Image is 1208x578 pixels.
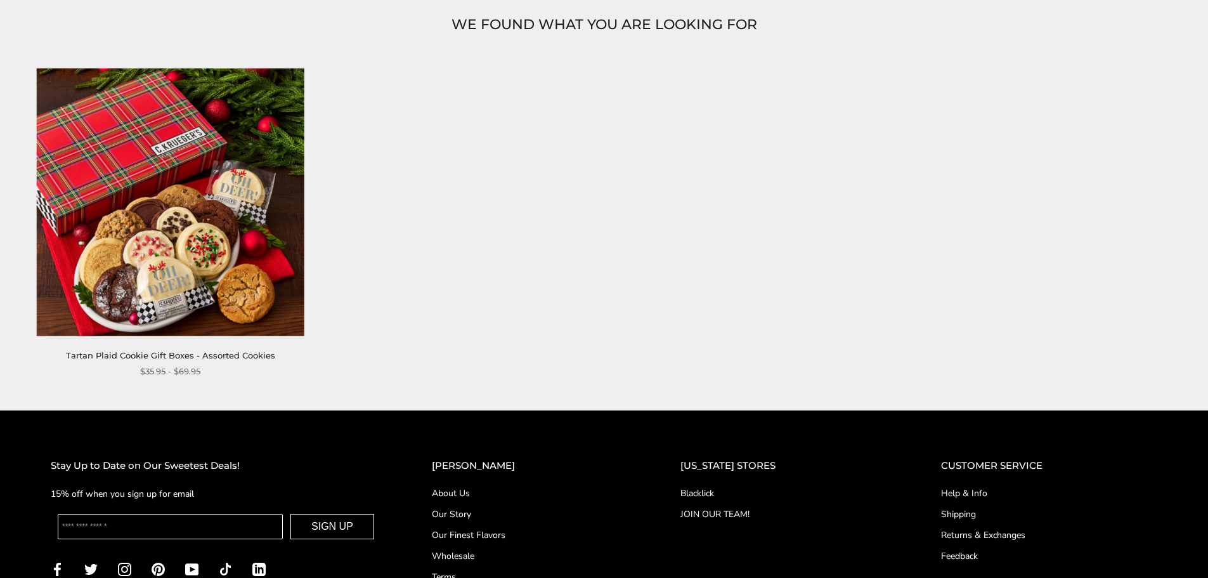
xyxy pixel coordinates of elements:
a: Shipping [941,508,1157,521]
a: TikTok [219,562,232,576]
p: 15% off when you sign up for email [51,487,381,501]
a: Tartan Plaid Cookie Gift Boxes - Assorted Cookies [66,350,275,360]
button: SIGN UP [290,514,374,539]
h2: [US_STATE] STORES [680,458,890,474]
a: LinkedIn [252,562,266,576]
img: Tartan Plaid Cookie Gift Boxes - Assorted Cookies [37,68,304,336]
a: Our Story [432,508,630,521]
a: Wholesale [432,549,630,563]
iframe: Sign Up via Text for Offers [10,530,131,568]
a: Twitter [84,562,98,576]
a: Feedback [941,549,1157,563]
a: YouTube [185,562,198,576]
a: Returns & Exchanges [941,529,1157,542]
a: Help & Info [941,487,1157,500]
a: JOIN OUR TEAM! [680,508,890,521]
input: Enter your email [58,514,283,539]
a: Blacklick [680,487,890,500]
a: Facebook [51,562,64,576]
h1: WE FOUND WHAT YOU ARE LOOKING FOR [51,13,1157,36]
a: About Us [432,487,630,500]
span: $35.95 - $69.95 [140,365,200,378]
a: Our Finest Flavors [432,529,630,542]
h2: [PERSON_NAME] [432,458,630,474]
h2: CUSTOMER SERVICE [941,458,1157,474]
a: Instagram [118,562,131,576]
a: Pinterest [152,562,165,576]
h2: Stay Up to Date on Our Sweetest Deals! [51,458,381,474]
